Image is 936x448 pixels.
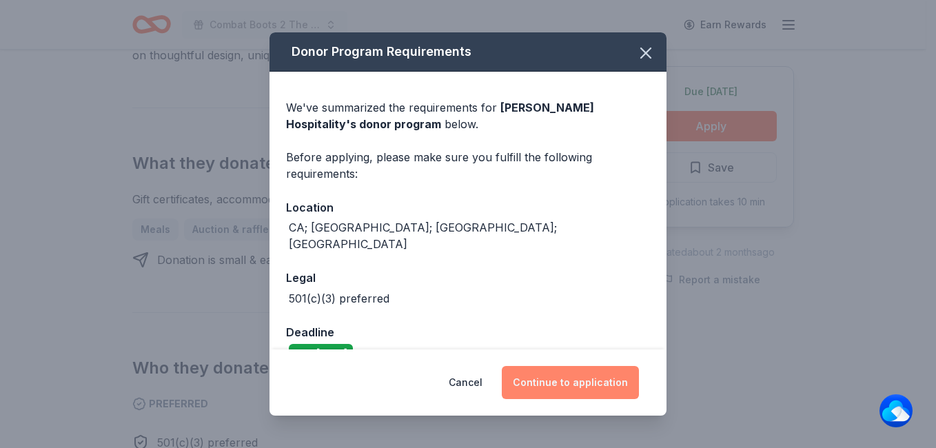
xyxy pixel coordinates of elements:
[289,344,353,363] div: Due [DATE]
[286,269,650,287] div: Legal
[502,366,639,399] button: Continue to application
[286,99,650,132] div: We've summarized the requirements for below.
[286,323,650,341] div: Deadline
[286,149,650,182] div: Before applying, please make sure you fulfill the following requirements:
[449,366,482,399] button: Cancel
[286,198,650,216] div: Location
[289,219,650,252] div: CA; [GEOGRAPHIC_DATA]; [GEOGRAPHIC_DATA]; [GEOGRAPHIC_DATA]
[269,32,667,72] div: Donor Program Requirements
[289,290,389,307] div: 501(c)(3) preferred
